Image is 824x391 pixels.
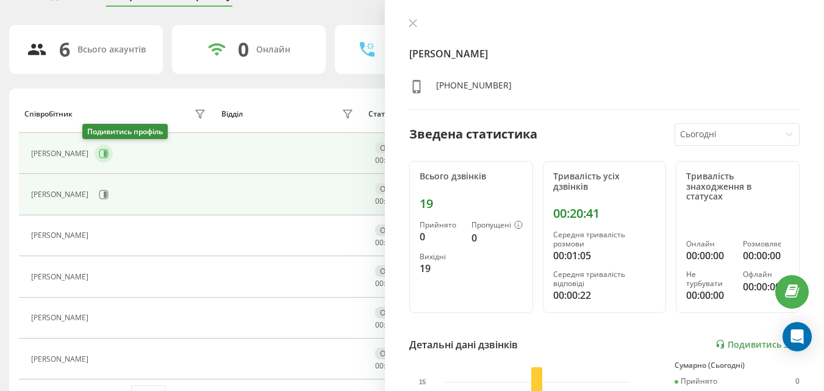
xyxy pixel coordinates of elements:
[82,124,168,139] div: Подивитись профіль
[553,270,656,288] div: Середня тривалість відповіді
[419,379,426,386] text: 15
[375,362,404,370] div: : :
[553,231,656,248] div: Середня тривалість розмови
[375,265,414,277] div: Офлайн
[471,231,523,245] div: 0
[375,197,404,206] div: : :
[675,377,717,386] div: Прийнято
[375,239,404,247] div: : :
[375,279,404,288] div: : :
[743,248,789,263] div: 00:00:00
[686,171,789,202] div: Тривалість знаходження в статусах
[420,171,523,182] div: Всього дзвінків
[375,196,384,206] span: 00
[77,45,146,55] div: Всього акаунтів
[686,240,733,248] div: Онлайн
[221,110,243,118] div: Відділ
[238,38,249,61] div: 0
[375,183,414,195] div: Офлайн
[375,156,404,165] div: : :
[795,377,800,386] div: 0
[375,224,414,236] div: Офлайн
[409,125,537,143] div: Зведена статистика
[31,273,91,281] div: [PERSON_NAME]
[743,279,789,294] div: 00:00:00
[31,231,91,240] div: [PERSON_NAME]
[375,348,414,359] div: Офлайн
[686,248,733,263] div: 00:00:00
[686,270,733,288] div: Не турбувати
[24,110,73,118] div: Співробітник
[553,171,656,192] div: Тривалість усіх дзвінків
[420,196,523,211] div: 19
[375,361,384,371] span: 00
[375,278,384,289] span: 00
[420,229,462,244] div: 0
[375,307,414,318] div: Офлайн
[31,190,91,199] div: [PERSON_NAME]
[409,337,518,352] div: Детальні дані дзвінків
[420,221,462,229] div: Прийнято
[31,355,91,364] div: [PERSON_NAME]
[675,361,800,370] div: Сумарно (Сьогодні)
[375,142,414,154] div: Офлайн
[686,288,733,303] div: 00:00:00
[375,155,384,165] span: 00
[368,110,392,118] div: Статус
[553,248,656,263] div: 00:01:05
[743,270,789,279] div: Офлайн
[420,261,462,276] div: 19
[375,320,384,330] span: 00
[743,240,789,248] div: Розмовляє
[409,46,800,61] h4: [PERSON_NAME]
[783,322,812,351] div: Open Intercom Messenger
[471,221,523,231] div: Пропущені
[715,339,800,350] a: Подивитись звіт
[59,38,70,61] div: 6
[553,206,656,221] div: 00:20:41
[375,321,404,329] div: : :
[420,253,462,261] div: Вихідні
[436,79,512,97] div: [PHONE_NUMBER]
[553,288,656,303] div: 00:00:22
[31,314,91,322] div: [PERSON_NAME]
[375,237,384,248] span: 00
[256,45,290,55] div: Онлайн
[31,149,91,158] div: [PERSON_NAME]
